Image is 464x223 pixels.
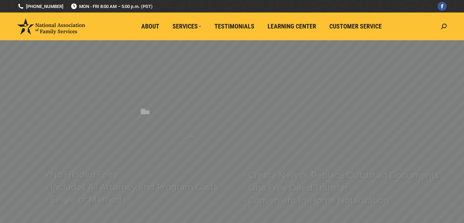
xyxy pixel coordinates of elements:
[210,20,259,33] a: Testimonials
[172,23,201,30] span: Services
[141,23,159,30] span: About
[329,23,382,30] span: Customer Service
[438,2,447,11] a: Facebook page opens in new window
[244,169,445,207] rs-layer: • Create New or Replace Outdated Documents • One Free Deed Transfer • Convenient In-Home Notariza...
[17,3,64,10] a: [PHONE_NUMBER]
[17,18,85,34] img: National Association of Family Services
[185,133,197,161] div: G
[214,23,254,30] span: Testimonials
[324,20,387,33] a: Customer Service
[140,90,150,118] div: L
[70,3,153,10] span: MON - FRI 8:00 AM – 5:00 p.m. (PST)
[46,168,235,206] rs-layer: • No Hidden Fees • Includes All Attorney and Program Costs • Single or Married
[136,20,164,33] a: About
[268,23,316,30] span: Learning Center
[263,20,321,33] a: Learning Center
